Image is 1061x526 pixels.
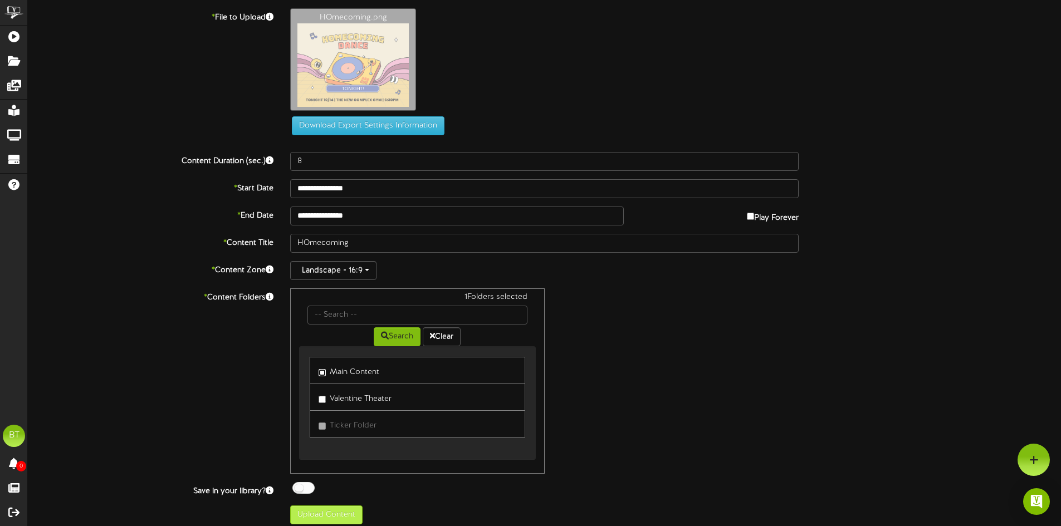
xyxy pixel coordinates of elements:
[19,179,282,194] label: Start Date
[747,207,799,224] label: Play Forever
[19,8,282,23] label: File to Upload
[374,327,421,346] button: Search
[19,207,282,222] label: End Date
[290,234,799,253] input: Title of this Content
[19,152,282,167] label: Content Duration (sec.)
[286,121,444,130] a: Download Export Settings Information
[319,363,379,378] label: Main Content
[330,421,377,430] span: Ticker Folder
[19,288,282,303] label: Content Folders
[19,482,282,497] label: Save in your library?
[319,396,326,403] input: Valentine Theater
[290,505,363,524] button: Upload Content
[290,261,377,280] button: Landscape - 16:9
[319,390,392,405] label: Valentine Theater
[1023,488,1050,515] div: Open Intercom Messenger
[299,292,535,306] div: 1 Folders selected
[292,116,444,135] button: Download Export Settings Information
[19,261,282,276] label: Content Zone
[3,425,25,447] div: BT
[423,327,461,346] button: Clear
[16,461,26,471] span: 0
[747,213,754,220] input: Play Forever
[319,369,326,376] input: Main Content
[307,306,527,325] input: -- Search --
[319,422,326,430] input: Ticker Folder
[19,234,282,249] label: Content Title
